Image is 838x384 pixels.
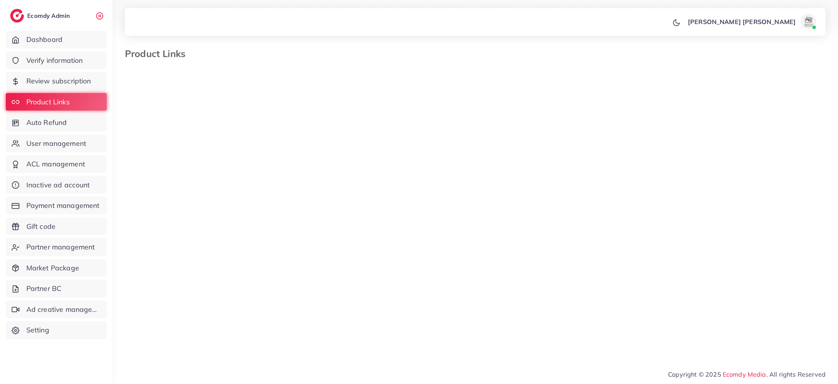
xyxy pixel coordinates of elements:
span: Partner BC [26,284,62,294]
span: Partner management [26,242,95,252]
a: Inactive ad account [6,176,107,194]
span: ACL management [26,159,85,169]
span: Setting [26,325,49,335]
a: Setting [6,321,107,339]
a: Ad creative management [6,301,107,318]
span: Verify information [26,55,83,66]
a: Verify information [6,52,107,69]
a: Partner BC [6,280,107,298]
span: Gift code [26,221,55,232]
span: Payment management [26,201,100,211]
img: logo [10,9,24,22]
span: Ad creative management [26,304,101,315]
span: Review subscription [26,76,91,86]
span: Product Links [26,97,70,107]
a: Product Links [6,93,107,111]
a: Payment management [6,197,107,214]
a: Dashboard [6,31,107,48]
span: Auto Refund [26,118,67,128]
span: Market Package [26,263,79,273]
a: Gift code [6,218,107,235]
img: avatar [801,14,816,29]
span: Inactive ad account [26,180,90,190]
p: [PERSON_NAME] [PERSON_NAME] [688,17,796,26]
a: Review subscription [6,72,107,90]
a: [PERSON_NAME] [PERSON_NAME]avatar [684,14,819,29]
a: Auto Refund [6,114,107,131]
a: logoEcomdy Admin [10,9,72,22]
a: ACL management [6,155,107,173]
span: User management [26,138,86,149]
h2: Ecomdy Admin [27,12,72,19]
a: Partner management [6,238,107,256]
a: Market Package [6,259,107,277]
a: User management [6,135,107,152]
span: Dashboard [26,35,62,45]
